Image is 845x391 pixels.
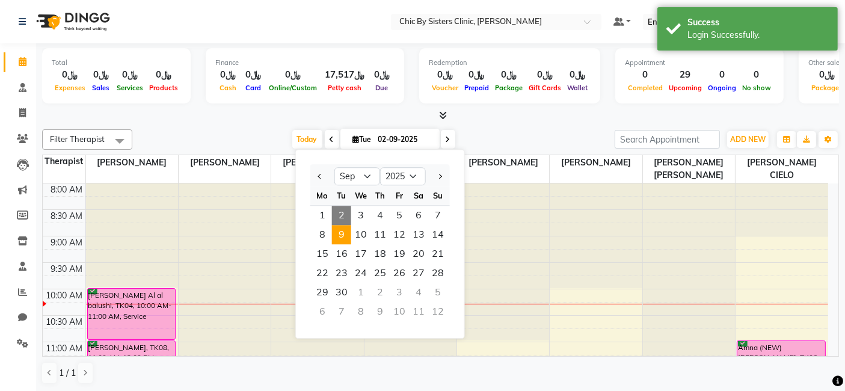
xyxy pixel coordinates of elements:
[313,263,332,283] span: 22
[390,244,409,263] div: Friday, September 19, 2025
[44,316,85,328] div: 10:30 AM
[52,84,88,92] span: Expenses
[428,263,447,283] div: Sunday, September 28, 2025
[215,68,241,82] div: ﷼0
[370,225,390,244] div: Thursday, September 11, 2025
[88,68,114,82] div: ﷼0
[334,167,380,185] select: Select month
[409,225,428,244] span: 13
[428,206,447,225] div: Sunday, September 7, 2025
[114,68,146,82] div: ﷼0
[370,302,390,321] div: Thursday, October 9, 2025
[390,263,409,283] span: 26
[409,302,428,321] div: Saturday, October 11, 2025
[428,186,447,205] div: Su
[86,155,178,170] span: [PERSON_NAME]
[242,84,264,92] span: Card
[146,84,181,92] span: Products
[390,302,409,321] div: Friday, October 10, 2025
[409,263,428,283] span: 27
[457,155,549,170] span: [PERSON_NAME]
[409,244,428,263] div: Saturday, September 20, 2025
[332,206,351,225] div: Tuesday, September 2, 2025
[370,263,390,283] div: Thursday, September 25, 2025
[428,225,447,244] div: Sunday, September 14, 2025
[49,263,85,276] div: 9:30 AM
[428,244,447,263] span: 21
[351,244,370,263] span: 17
[332,186,351,205] div: Tu
[351,186,370,205] div: We
[315,167,325,186] button: Previous month
[390,225,409,244] div: Friday, September 12, 2025
[313,283,332,302] div: Monday, September 29, 2025
[313,225,332,244] span: 8
[370,206,390,225] span: 4
[179,155,271,170] span: [PERSON_NAME]
[666,84,705,92] span: Upcoming
[44,289,85,302] div: 10:00 AM
[351,283,370,302] div: Wednesday, October 1, 2025
[492,68,526,82] div: ﷼0
[428,225,447,244] span: 14
[375,131,435,149] input: 2025-09-02
[409,244,428,263] span: 20
[409,206,428,225] div: Saturday, September 6, 2025
[409,206,428,225] span: 6
[50,134,105,144] span: Filter Therapist
[114,84,146,92] span: Services
[428,263,447,283] span: 28
[351,225,370,244] div: Wednesday, September 10, 2025
[351,263,370,283] div: Wednesday, September 24, 2025
[390,225,409,244] span: 12
[52,68,88,82] div: ﷼0
[739,68,774,82] div: 0
[241,68,266,82] div: ﷼0
[705,68,739,82] div: 0
[351,302,370,321] div: Wednesday, October 8, 2025
[643,155,735,183] span: [PERSON_NAME] [PERSON_NAME]
[370,244,390,263] span: 18
[313,244,332,263] span: 15
[313,263,332,283] div: Monday, September 22, 2025
[332,225,351,244] span: 9
[332,283,351,302] span: 30
[44,342,85,355] div: 11:00 AM
[266,84,320,92] span: Online/Custom
[332,263,351,283] div: Tuesday, September 23, 2025
[313,206,332,225] div: Monday, September 1, 2025
[390,283,409,302] div: Friday, October 3, 2025
[564,68,591,82] div: ﷼0
[428,302,447,321] div: Sunday, October 12, 2025
[409,186,428,205] div: Sa
[687,16,829,29] div: Success
[428,206,447,225] span: 7
[461,68,492,82] div: ﷼0
[550,155,642,170] span: [PERSON_NAME]
[625,58,774,68] div: Appointment
[370,225,390,244] span: 11
[390,206,409,225] span: 5
[461,84,492,92] span: Prepaid
[59,367,76,380] span: 1 / 1
[215,58,395,68] div: Finance
[43,155,85,168] div: Therapist
[313,206,332,225] span: 1
[409,225,428,244] div: Saturday, September 13, 2025
[435,167,445,186] button: Next month
[736,155,828,183] span: [PERSON_NAME] CIELO
[380,167,426,185] select: Select year
[429,58,591,68] div: Redemption
[730,135,766,144] span: ADD NEW
[370,244,390,263] div: Thursday, September 18, 2025
[369,68,395,82] div: ﷼0
[332,244,351,263] div: Tuesday, September 16, 2025
[351,206,370,225] span: 3
[266,68,320,82] div: ﷼0
[313,244,332,263] div: Monday, September 15, 2025
[49,210,85,223] div: 8:30 AM
[625,68,666,82] div: 0
[373,84,392,92] span: Due
[217,84,239,92] span: Cash
[564,84,591,92] span: Wallet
